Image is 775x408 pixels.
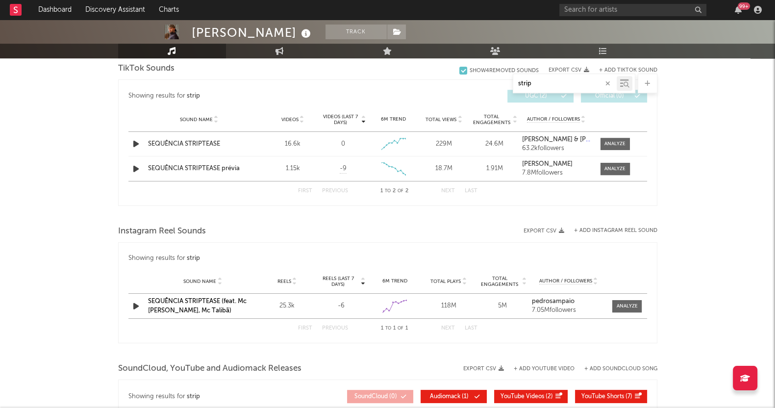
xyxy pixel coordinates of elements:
[465,188,477,194] button: Last
[735,6,742,14] button: 99+
[587,93,632,99] span: Official ( 0 )
[500,394,544,400] span: YouTube Videos
[539,278,592,284] span: Author / Followers
[441,188,455,194] button: Next
[427,394,472,400] span: ( 1 )
[513,80,617,88] input: Search by song name or URL
[128,90,388,102] div: Showing results for
[421,164,467,174] div: 18.7M
[148,164,250,174] a: SEQUÊNCIA STRIPTEASE prévia
[317,301,366,311] div: -6
[263,301,312,311] div: 25.3k
[575,390,647,403] button: YouTube Shorts(7)
[494,390,568,403] button: YouTube Videos(2)
[564,228,657,233] div: + Add Instagram Reel Sound
[277,279,291,284] span: Reels
[524,228,564,234] button: Export CSV
[522,145,590,152] div: 63.2k followers
[581,394,624,400] span: YouTube Shorts
[298,188,312,194] button: First
[532,298,605,305] a: pedrosampaio
[430,394,460,400] span: Audiomack
[424,301,473,311] div: 118M
[599,68,657,73] button: + Add TikTok Sound
[340,164,347,174] span: -9
[341,139,345,149] div: 0
[322,188,348,194] button: Previous
[581,90,647,102] button: Official(0)
[371,116,416,123] div: 6M Trend
[472,114,511,126] span: Total Engagements
[472,139,517,149] div: 24.6M
[368,323,422,334] div: 1 1 1
[549,67,589,73] button: Export CSV
[192,25,313,41] div: [PERSON_NAME]
[470,68,539,74] div: Show 4 Removed Sounds
[532,307,605,314] div: 7.05M followers
[385,189,391,193] span: to
[270,139,316,149] div: 16.6k
[281,117,299,123] span: Videos
[738,2,750,10] div: 99 +
[270,164,316,174] div: 1.15k
[559,4,706,16] input: Search for artists
[187,253,200,264] div: strip
[353,394,399,400] span: ( 0 )
[421,139,467,149] div: 229M
[325,25,387,39] button: Track
[574,228,657,233] button: + Add Instagram Reel Sound
[322,326,348,331] button: Previous
[584,366,657,372] button: + Add SoundCloud Song
[421,390,487,403] button: Audiomack(1)
[472,164,517,174] div: 1.91M
[385,326,391,331] span: to
[368,185,422,197] div: 1 2 2
[317,276,360,287] span: Reels (last 7 days)
[500,394,553,400] span: ( 2 )
[522,170,590,177] div: 7.8M followers
[118,63,175,75] span: TikTok Sounds
[478,276,521,287] span: Total Engagements
[180,117,213,123] span: Sound Name
[527,116,580,123] span: Author / Followers
[522,136,590,143] a: [PERSON_NAME] & [PERSON_NAME] Gw & [PERSON_NAME]
[514,93,559,99] span: UGC ( 2 )
[522,136,700,143] strong: [PERSON_NAME] & [PERSON_NAME] Gw & [PERSON_NAME]
[507,90,574,102] button: UGC(2)
[514,366,575,372] button: + Add YouTube Video
[478,301,527,311] div: 5M
[504,366,575,372] div: + Add YouTube Video
[581,394,632,400] span: ( 7 )
[398,326,403,331] span: of
[148,139,250,149] a: SEQUÊNCIA STRIPTEASE
[441,326,455,331] button: Next
[187,90,200,102] div: strip
[522,161,573,167] strong: [PERSON_NAME]
[118,226,206,237] span: Instagram Reel Sounds
[465,326,477,331] button: Last
[532,298,575,305] strong: pedrosampaio
[298,326,312,331] button: First
[575,366,657,372] button: + Add SoundCloud Song
[187,391,200,403] div: strip
[148,298,247,314] a: SEQUÊNCIA STRIPTEASE (feat. Mc [PERSON_NAME], Mc Talibã)
[522,161,590,168] a: [PERSON_NAME]
[589,68,657,73] button: + Add TikTok Sound
[320,114,360,126] span: Videos (last 7 days)
[183,279,216,284] span: Sound Name
[398,189,403,193] span: of
[354,394,388,400] span: SoundCloud
[118,363,301,375] span: SoundCloud, YouTube and Audiomack Releases
[430,279,461,284] span: Total Plays
[128,390,347,403] div: Showing results for
[463,366,504,372] button: Export CSV
[425,117,456,123] span: Total Views
[128,253,647,264] div: Showing results for
[347,390,413,403] button: SoundCloud(0)
[371,278,420,285] div: 6M Trend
